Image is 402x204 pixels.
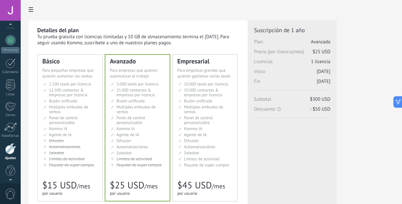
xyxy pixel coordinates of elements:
[184,115,213,125] span: Panel de control personalizable
[177,191,197,196] span: por usuario
[1,113,20,117] div: Correo
[184,144,215,149] span: Automatizaciónes
[116,87,155,98] span: 25.000 contactos & empresas por licencia
[49,156,85,162] span: Límites de actividad
[116,150,132,156] span: Salesbot
[116,162,162,168] span: Paquete de super campos
[49,81,91,87] span: 2.500 leads por licencia
[212,182,225,190] span: /mes
[116,126,135,131] span: Kommo IA
[116,98,145,104] span: Buzón unificado
[254,78,330,88] span: Fin
[254,59,330,69] span: Licencias
[254,26,330,34] span: Suscripción de 1 año
[184,162,229,168] span: Paquete de super campos
[313,49,330,55] span: $25 USD
[49,104,88,114] span: Múltiples embudos de ventas
[110,68,158,79] span: Para empresas que quieren automatizar el trabajo
[310,106,330,112] span: - $50 USD
[1,92,20,97] div: Listas
[49,162,94,168] span: Paquete de super campos
[42,179,77,191] span: $15 USD
[311,59,330,65] span: 1 licencia
[184,81,228,87] span: 10.000 leads por licencia
[110,191,130,196] span: por usuario
[1,134,20,138] div: Estadísticas
[77,182,90,190] span: /mes
[184,132,207,137] span: Agente de IA
[116,144,148,149] span: Automatizaciónes
[254,39,330,49] span: Plan
[184,126,202,131] span: Kommo IA
[184,156,220,162] span: Límites de actividad
[254,96,330,106] span: Subtotal
[144,182,158,190] span: /mes
[42,191,62,196] span: por usuario
[42,58,98,64] div: Básico
[49,98,77,104] span: Buzón unificado
[116,132,139,137] span: Agente de IA
[42,68,94,79] span: Para pequeñas empresas que quieren aumentar las ventas
[49,132,72,137] span: Agente de IA
[311,39,330,45] span: Avanzado
[317,69,330,75] span: [DATE]
[1,47,19,53] div: WhatsApp
[116,115,145,125] span: Panel de control personalizable
[49,115,78,125] span: Panel de control personalizable
[37,34,240,46] div: Tu prueba gratuita con licencias ilimitadas y 10 GB de almacenamiento termina el [DATE]. Para seg...
[184,87,222,98] span: 50.000 contactos & empresas por licencia
[254,106,330,112] span: Descuento
[116,81,159,87] span: 5.000 leads por licencia
[184,138,199,143] span: Difusión
[1,70,20,74] div: Calendario
[110,58,165,64] div: Avanzado
[49,150,64,156] span: Salesbot
[49,126,67,131] span: Kommo IA
[254,49,330,59] span: Precio (por licencia/mes)
[1,156,20,160] div: Ajustes
[49,144,81,149] span: Automatizaciónes
[177,68,230,79] span: Para empresas grandes que quieren gestionar varios leads
[177,179,212,191] span: $45 USD
[317,78,330,84] span: [DATE]
[116,104,156,114] span: Múltiples embudos de ventas
[184,150,199,156] span: Salesbot
[310,96,330,102] span: $300 USD
[116,156,152,162] span: Límites de actividad
[116,138,131,143] span: Difusión
[254,69,330,78] span: Inicio
[177,58,233,64] div: Empresarial
[49,138,64,143] span: Difusión
[110,179,144,191] span: $25 USD
[37,26,79,34] b: Detalles del plan
[49,87,87,98] span: 12.500 contactos & empresas por licencia
[184,104,223,114] span: Múltiples embudos de ventas
[184,98,212,104] span: Buzón unificado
